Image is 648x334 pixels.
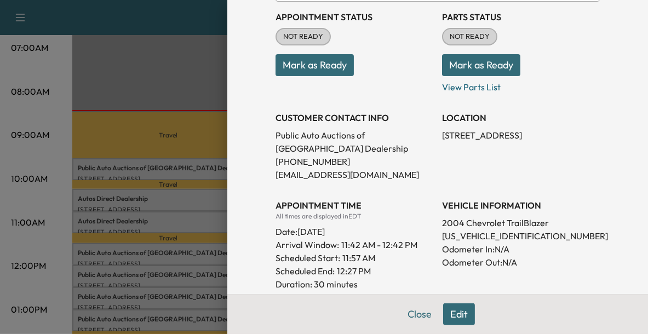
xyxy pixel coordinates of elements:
span: 11:42 AM - 12:42 PM [341,238,417,251]
p: Odometer Out: N/A [442,256,600,269]
p: Public Auto Auctions of [GEOGRAPHIC_DATA] Dealership [276,129,433,155]
p: 12:27 PM [337,264,371,278]
p: Scheduled End: [276,264,335,278]
span: NOT READY [277,31,330,42]
p: Scheduled Start: [276,251,340,264]
h3: CUSTOMER CONTACT INFO [276,111,433,124]
h3: Appointment Status [276,10,433,24]
button: Close [400,303,439,325]
span: NOT READY [443,31,496,42]
p: [PHONE_NUMBER] [276,155,433,168]
p: [US_VEHICLE_IDENTIFICATION_NUMBER] [442,229,600,243]
p: View Parts List [442,76,600,94]
h3: APPOINTMENT TIME [276,199,433,212]
button: Mark as Ready [276,54,354,76]
h3: Parts Status [442,10,600,24]
button: Mark as Ready [442,54,520,76]
p: 11:57 AM [342,251,375,264]
p: Arrival Window: [276,238,433,251]
h3: VEHICLE INFORMATION [442,199,600,212]
p: [EMAIL_ADDRESS][DOMAIN_NAME] [276,168,433,181]
button: Edit [443,303,475,325]
p: Duration: 30 minutes [276,278,433,291]
h3: LOCATION [442,111,600,124]
p: 2004 Chevrolet TrailBlazer [442,216,600,229]
p: [STREET_ADDRESS] [442,129,600,142]
p: Odometer In: N/A [442,243,600,256]
div: All times are displayed in EDT [276,212,433,221]
div: Date: [DATE] [276,221,433,238]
